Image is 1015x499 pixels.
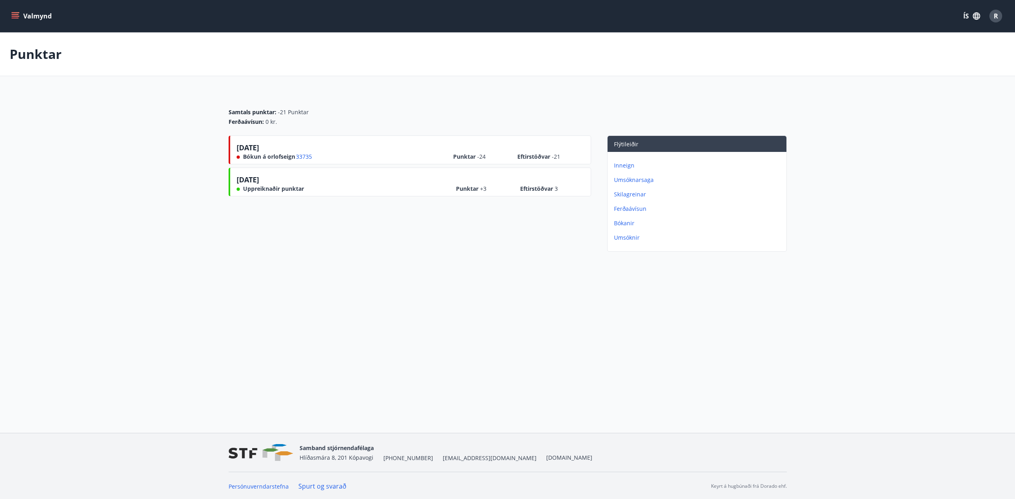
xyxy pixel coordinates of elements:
span: -24 [477,153,486,160]
span: Hlíðasmára 8, 201 Kópavogi [300,454,373,461]
span: Bókun á orlofseign [243,153,295,161]
span: Uppreiknaðir punktar [243,185,304,193]
p: Punktar [10,45,62,63]
span: [DATE] [237,175,259,188]
p: Skilagreinar [614,190,783,198]
a: [DOMAIN_NAME] [546,454,592,461]
span: Punktar [453,153,493,161]
button: menu [10,9,55,23]
span: 0 kr. [265,118,277,126]
span: +3 [480,185,486,192]
span: Punktar [456,185,496,193]
p: Inneign [614,162,783,170]
p: Ferðaávísun [614,205,783,213]
span: Eftirstöðvar [520,185,560,193]
span: R [994,12,998,20]
p: Umsóknarsaga [614,176,783,184]
span: [PHONE_NUMBER] [383,454,433,462]
p: Bókanir [614,219,783,227]
span: [EMAIL_ADDRESS][DOMAIN_NAME] [443,454,537,462]
button: ÍS [959,9,985,23]
span: Samtals punktar : [229,108,276,116]
span: Samband stjórnendafélaga [300,444,374,452]
a: Spurt og svarað [298,482,346,491]
span: -21 Punktar [278,108,309,116]
span: Flýtileiðir [614,140,638,148]
span: Ferðaávísun : [229,118,264,126]
span: Eftirstöðvar [517,153,560,161]
p: Keyrt á hugbúnaði frá Dorado ehf. [711,483,787,490]
button: R [986,6,1005,26]
a: Persónuverndarstefna [229,483,289,490]
span: 33735 [296,153,312,161]
img: vjCaq2fThgY3EUYqSgpjEiBg6WP39ov69hlhuPVN.png [229,444,293,461]
p: Umsóknir [614,234,783,242]
span: -21 [552,153,560,160]
span: [DATE] [237,143,259,156]
span: 3 [555,185,558,192]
